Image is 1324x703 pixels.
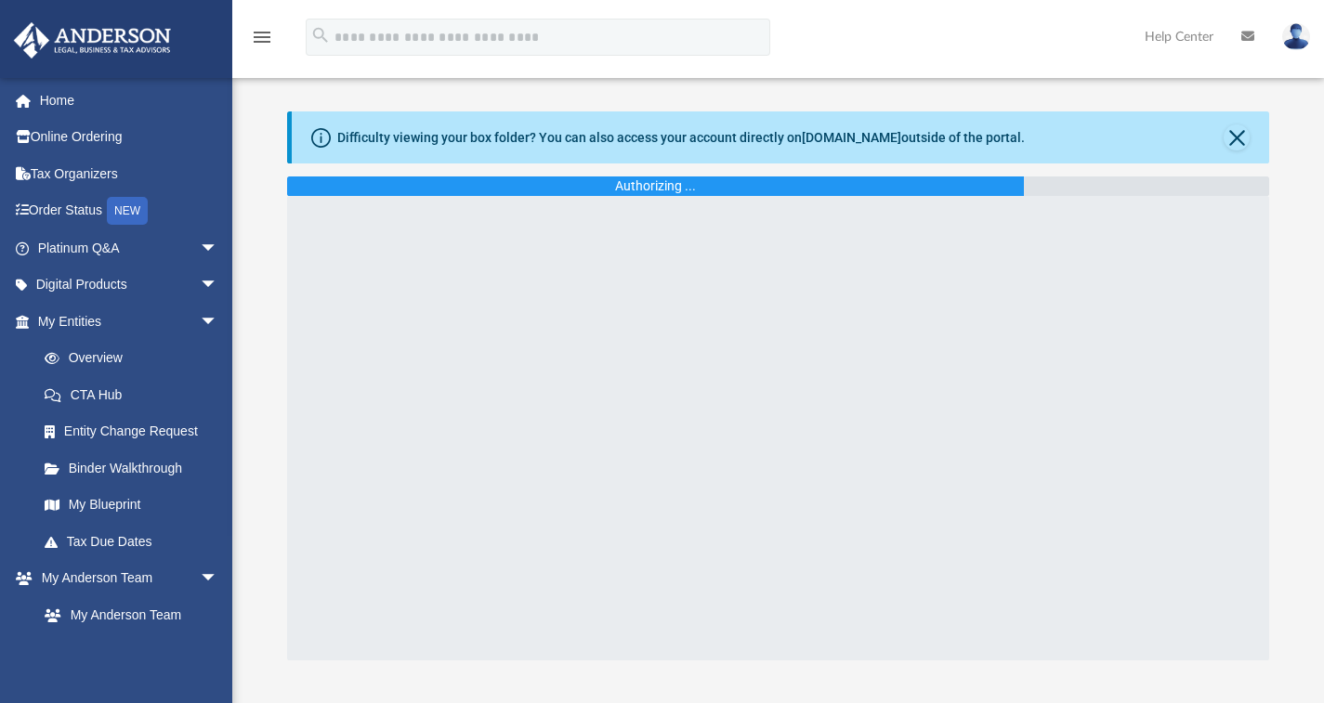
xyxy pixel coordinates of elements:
a: Tax Organizers [13,155,246,192]
a: menu [251,35,273,48]
a: My Entitiesarrow_drop_down [13,303,246,340]
a: Digital Productsarrow_drop_down [13,267,246,304]
img: User Pic [1282,23,1310,50]
div: Authorizing ... [615,176,696,196]
a: Order StatusNEW [13,192,246,230]
div: NEW [107,197,148,225]
a: My Blueprint [26,487,237,524]
a: Anderson System [26,633,237,670]
span: arrow_drop_down [200,560,237,598]
i: search [310,25,331,46]
a: My Anderson Team [26,596,228,633]
div: Difficulty viewing your box folder? You can also access your account directly on outside of the p... [337,128,1025,148]
a: Binder Walkthrough [26,449,246,487]
span: arrow_drop_down [200,303,237,341]
a: Online Ordering [13,119,246,156]
button: Close [1224,124,1250,150]
a: Home [13,82,246,119]
a: My Anderson Teamarrow_drop_down [13,560,237,597]
a: [DOMAIN_NAME] [802,130,901,145]
a: CTA Hub [26,376,246,413]
img: Anderson Advisors Platinum Portal [8,22,177,59]
a: Entity Change Request [26,413,246,450]
i: menu [251,26,273,48]
span: arrow_drop_down [200,267,237,305]
a: Tax Due Dates [26,523,246,560]
a: Platinum Q&Aarrow_drop_down [13,229,246,267]
a: Overview [26,340,246,377]
span: arrow_drop_down [200,229,237,267]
